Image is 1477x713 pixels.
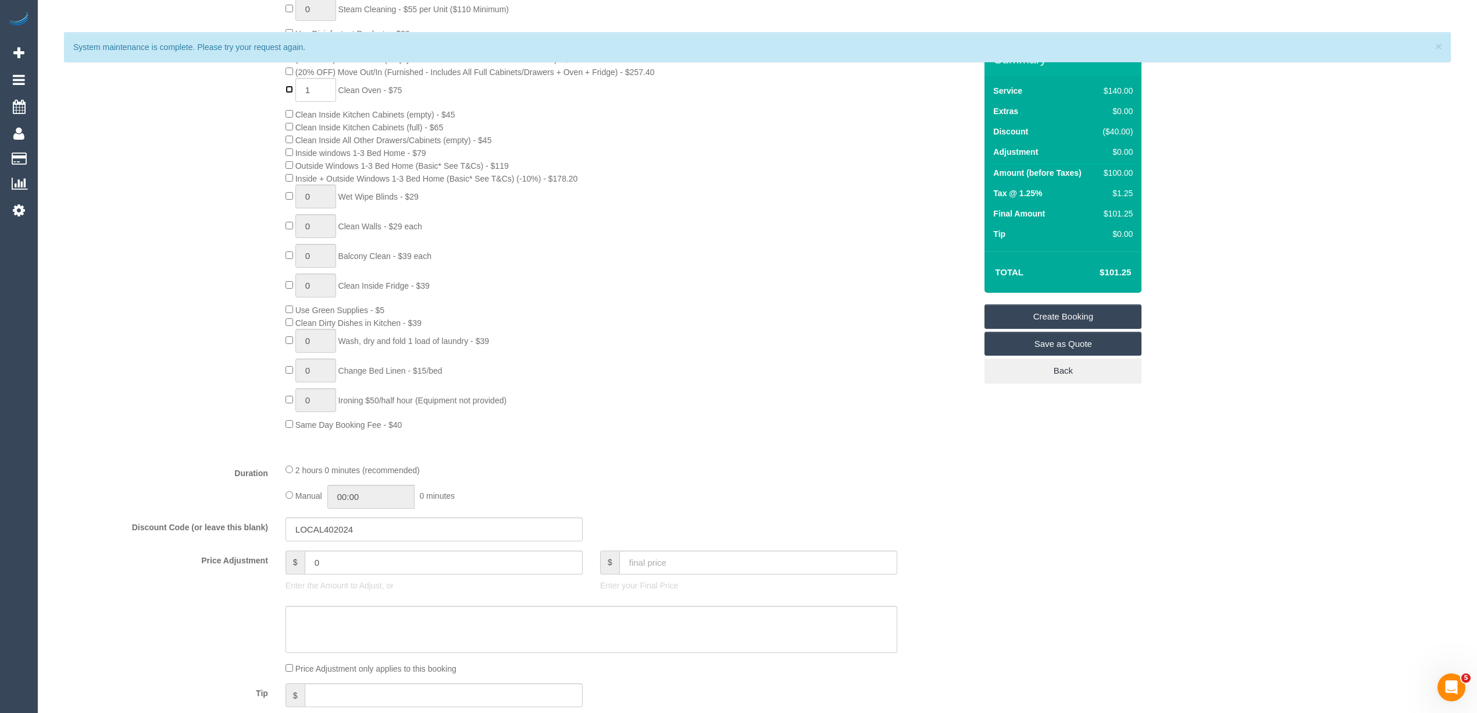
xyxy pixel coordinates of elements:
span: Clean Inside Kitchen Cabinets (full) - $65 [295,123,443,132]
a: Save as Quote [984,332,1141,356]
span: 0 minutes [419,491,455,501]
label: Final Amount [993,208,1045,219]
span: Clean Dirty Dishes in Kitchen - $39 [295,318,422,328]
p: Enter your Final Price [600,580,897,591]
span: Wash, dry and fold 1 load of laundry - $39 [338,336,489,346]
span: Clean Inside All Other Drawers/Cabinets (empty) - $45 [295,136,492,145]
p: System maintenance is complete. Please try your request again. [73,41,1430,53]
span: Inside + Outside Windows 1-3 Bed Home (Basic* See T&Cs) (-10%) - $178.20 [295,174,578,183]
div: $1.25 [1098,187,1133,199]
span: Use Disinfectant Products - $20 [295,29,410,38]
span: $ [286,551,305,574]
label: Discount [993,126,1028,137]
span: Clean Walls - $29 each [338,222,422,231]
div: $0.00 [1098,228,1133,240]
label: Duration [41,463,277,479]
span: Manual [295,491,322,501]
span: Wet Wipe Blinds - $29 [338,192,419,201]
label: Tip [41,683,277,699]
span: Change Bed Linen - $15/bed [338,366,443,375]
span: $ [286,683,305,707]
span: Inside windows 1-3 Bed Home - $79 [295,148,426,158]
span: Use Green Supplies - $5 [295,306,384,315]
span: Clean Inside Kitchen Cabinets (empty) - $45 [295,110,455,119]
span: Outside Windows 1-3 Bed Home (Basic* See T&Cs) - $119 [295,161,509,171]
span: 2 hours 0 minutes (recommended) [295,466,420,475]
div: $100.00 [1098,167,1133,179]
label: Service [993,85,1022,97]
img: Automaid Logo [7,12,30,28]
label: Extras [993,105,1018,117]
span: Steam Cleaning - $55 per Unit ($110 Minimum) [338,5,509,14]
span: (20% OFF) Move Out/In (Furnished - Includes All Full Cabinets/Drawers + Oven + Fridge) - $257.40 [295,68,655,77]
div: $101.25 [1098,208,1133,219]
span: Ironing $50/half hour (Equipment not provided) [338,396,507,405]
label: Adjustment [993,146,1038,158]
span: Price Adjustment only applies to this booking [295,664,456,673]
label: Price Adjustment [41,551,277,566]
label: Tip [993,228,1005,240]
span: Balcony Clean - $39 each [338,251,431,261]
button: Close [1435,40,1442,52]
span: 5 [1461,673,1471,683]
a: Create Booking [984,304,1141,329]
span: Clean Oven - $75 [338,86,402,95]
div: $0.00 [1098,146,1133,158]
label: Discount Code (or leave this blank) [41,517,277,533]
input: final price [619,551,897,574]
h4: $101.25 [1065,268,1131,278]
span: Clean Inside Fridge - $39 [338,281,430,290]
a: Back [984,359,1141,383]
div: ($40.00) [1098,126,1133,137]
span: $ [600,551,619,574]
label: Amount (before Taxes) [993,167,1081,179]
span: × [1435,40,1442,53]
label: Tax @ 1.25% [993,187,1042,199]
span: Same Day Booking Fee - $40 [295,420,402,430]
strong: Total [995,267,1023,277]
div: $0.00 [1098,105,1133,117]
div: $140.00 [1098,85,1133,97]
iframe: Intercom live chat [1437,673,1465,701]
p: Enter the Amount to Adjust, or [286,580,583,591]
